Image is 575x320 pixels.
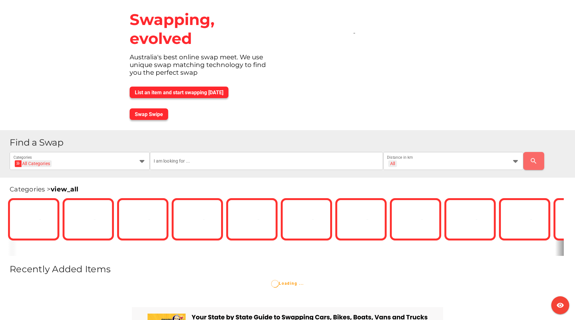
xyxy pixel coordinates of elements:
[556,301,564,309] i: visibility
[530,157,537,165] i: search
[17,160,50,167] div: All Categories
[10,264,111,274] span: Recently Added Items
[124,5,284,53] div: Swapping, evolved
[130,87,228,98] button: List an item and start swapping [DATE]
[10,185,78,193] span: Categories >
[130,108,168,120] button: Swap Swipe
[390,161,395,166] div: All
[271,281,304,286] span: Loading ...
[124,53,284,81] div: Australia's best online swap meet. We use unique swap matching technology to find you the perfect...
[10,138,570,147] h1: Find a Swap
[51,185,78,193] a: view_all
[135,89,223,96] span: List an item and start swapping [DATE]
[135,111,163,117] span: Swap Swipe
[154,152,380,170] input: I am looking for ...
